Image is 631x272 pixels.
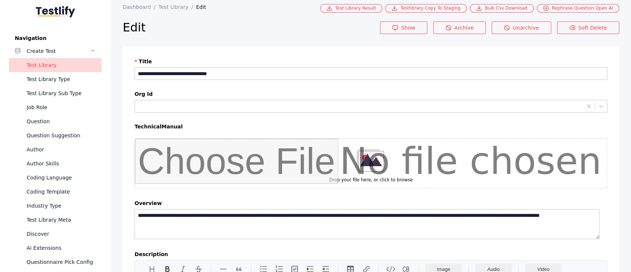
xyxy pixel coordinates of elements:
a: Test Library [159,4,196,10]
div: Test Library Meta [27,215,96,224]
a: Show [380,21,427,34]
label: Navigation [9,35,102,41]
a: Testlibrary Copy To Staging [385,4,467,13]
div: Industry Type [27,201,96,210]
div: Test Library Sub Type [27,89,96,98]
a: Test Library Sub Type [9,86,102,100]
div: Discover [27,229,96,238]
a: Bulk Csv Download [470,4,534,13]
a: Question Suggestion [9,128,102,142]
a: Coding Template [9,185,102,199]
div: Test Library Type [27,75,96,84]
label: description [135,251,607,257]
a: Test Library Result [320,4,382,13]
a: Rephrase Question Open AI [537,4,619,13]
label: Overview [135,200,607,206]
a: Questionnaire Pick Config [9,255,102,269]
img: Testlify - Backoffice [36,6,75,17]
a: Author Skills [9,157,102,171]
a: Soft Delete [557,21,619,34]
div: Coding Template [27,187,96,196]
label: Title [135,58,607,64]
div: Job Role [27,103,96,112]
a: Test Library Meta [9,213,102,227]
div: Question [27,117,96,126]
div: Coding Language [27,173,96,182]
div: Test Library [27,61,96,70]
a: Author [9,142,102,157]
a: Archive [433,21,486,34]
label: technicalManual [135,124,607,130]
div: Questionnaire Pick Config [27,258,96,266]
a: Test Library Type [9,72,102,86]
h2: Edit [123,20,380,35]
a: Test Library [9,58,102,72]
div: Ai Extensions [27,244,96,252]
a: Question [9,114,102,128]
div: Author [27,145,96,154]
a: Coding Language [9,171,102,185]
a: Industry Type [9,199,102,213]
a: Unarchive [492,21,551,34]
a: Job Role [9,100,102,114]
a: Ai Extensions [9,241,102,255]
a: Discover [9,227,102,241]
div: Author Skills [27,159,96,168]
a: Dashboard [123,4,159,10]
div: Question Suggestion [27,131,96,140]
label: Org Id [135,91,607,97]
a: Edit [196,4,212,10]
div: Create Test [27,47,90,56]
